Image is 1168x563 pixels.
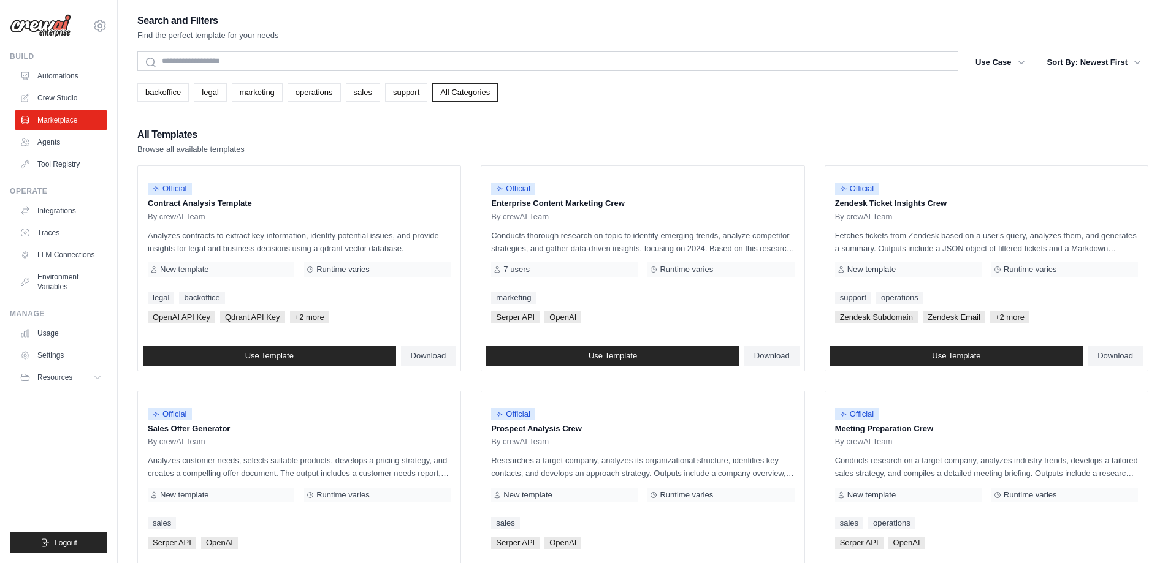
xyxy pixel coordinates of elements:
[847,265,896,274] span: New template
[868,517,915,529] a: operations
[137,143,245,156] p: Browse all available templates
[148,454,451,480] p: Analyzes customer needs, selects suitable products, develops a pricing strategy, and creates a co...
[137,12,279,29] h2: Search and Filters
[1040,51,1148,74] button: Sort By: Newest First
[835,517,863,529] a: sales
[835,408,879,420] span: Official
[148,408,192,420] span: Official
[385,83,427,102] a: support
[15,110,107,130] a: Marketplace
[544,311,581,323] span: OpenAI
[835,454,1138,480] p: Conducts research on a target company, analyzes industry trends, develops a tailored sales strate...
[491,423,794,435] p: Prospect Analysis Crew
[491,197,794,210] p: Enterprise Content Marketing Crew
[290,311,329,323] span: +2 more
[830,346,1083,366] a: Use Template
[37,372,72,382] span: Resources
[491,292,536,304] a: marketing
[15,223,107,243] a: Traces
[491,229,794,255] p: Conducts thorough research on topic to identify emerging trends, analyze competitor strategies, a...
[1004,265,1057,274] span: Runtime varies
[137,83,189,102] a: backoffice
[835,183,879,195] span: Official
[491,517,519,529] a: sales
[10,51,107,61] div: Build
[835,537,884,549] span: Serper API
[15,368,107,387] button: Resources
[491,454,794,480] p: Researches a target company, analyzes its organizational structure, identifies key contacts, and ...
[923,311,985,323] span: Zendesk Email
[143,346,396,366] a: Use Template
[179,292,224,304] a: backoffice
[835,437,893,447] span: By crewAI Team
[835,292,871,304] a: support
[888,537,925,549] span: OpenAI
[876,292,923,304] a: operations
[148,197,451,210] p: Contract Analysis Template
[968,51,1032,74] button: Use Case
[932,351,980,361] span: Use Template
[835,423,1138,435] p: Meeting Preparation Crew
[15,245,107,265] a: LLM Connections
[15,154,107,174] a: Tool Registry
[137,29,279,42] p: Find the perfect template for your needs
[411,351,446,361] span: Download
[15,201,107,221] a: Integrations
[148,229,451,255] p: Analyzes contracts to extract key information, identify potential issues, and provide insights fo...
[491,212,549,222] span: By crewAI Team
[316,265,370,274] span: Runtime varies
[148,423,451,435] p: Sales Offer Generator
[15,66,107,86] a: Automations
[503,490,552,500] span: New template
[1004,490,1057,500] span: Runtime varies
[10,532,107,553] button: Logout
[148,437,205,447] span: By crewAI Team
[15,132,107,152] a: Agents
[316,490,370,500] span: Runtime varies
[346,83,380,102] a: sales
[401,346,456,366] a: Download
[835,197,1138,210] p: Zendesk Ticket Insights Crew
[137,126,245,143] h2: All Templates
[660,490,713,500] span: Runtime varies
[491,437,549,447] span: By crewAI Team
[10,186,107,196] div: Operate
[660,265,713,274] span: Runtime varies
[754,351,790,361] span: Download
[544,537,581,549] span: OpenAI
[160,490,208,500] span: New template
[15,88,107,108] a: Crew Studio
[10,309,107,319] div: Manage
[491,183,535,195] span: Official
[148,517,176,529] a: sales
[15,267,107,297] a: Environment Variables
[835,311,918,323] span: Zendesk Subdomain
[491,408,535,420] span: Official
[589,351,637,361] span: Use Template
[1097,351,1133,361] span: Download
[220,311,285,323] span: Qdrant API Key
[55,538,77,548] span: Logout
[148,311,215,323] span: OpenAI API Key
[232,83,283,102] a: marketing
[148,212,205,222] span: By crewAI Team
[15,346,107,365] a: Settings
[148,183,192,195] span: Official
[10,14,71,37] img: Logo
[201,537,238,549] span: OpenAI
[744,346,800,366] a: Download
[194,83,226,102] a: legal
[847,490,896,500] span: New template
[432,83,498,102] a: All Categories
[15,323,107,343] a: Usage
[835,212,893,222] span: By crewAI Team
[148,292,174,304] a: legal
[486,346,739,366] a: Use Template
[1088,346,1143,366] a: Download
[491,537,540,549] span: Serper API
[288,83,341,102] a: operations
[990,311,1029,323] span: +2 more
[245,351,294,361] span: Use Template
[491,311,540,323] span: Serper API
[503,265,530,274] span: 7 users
